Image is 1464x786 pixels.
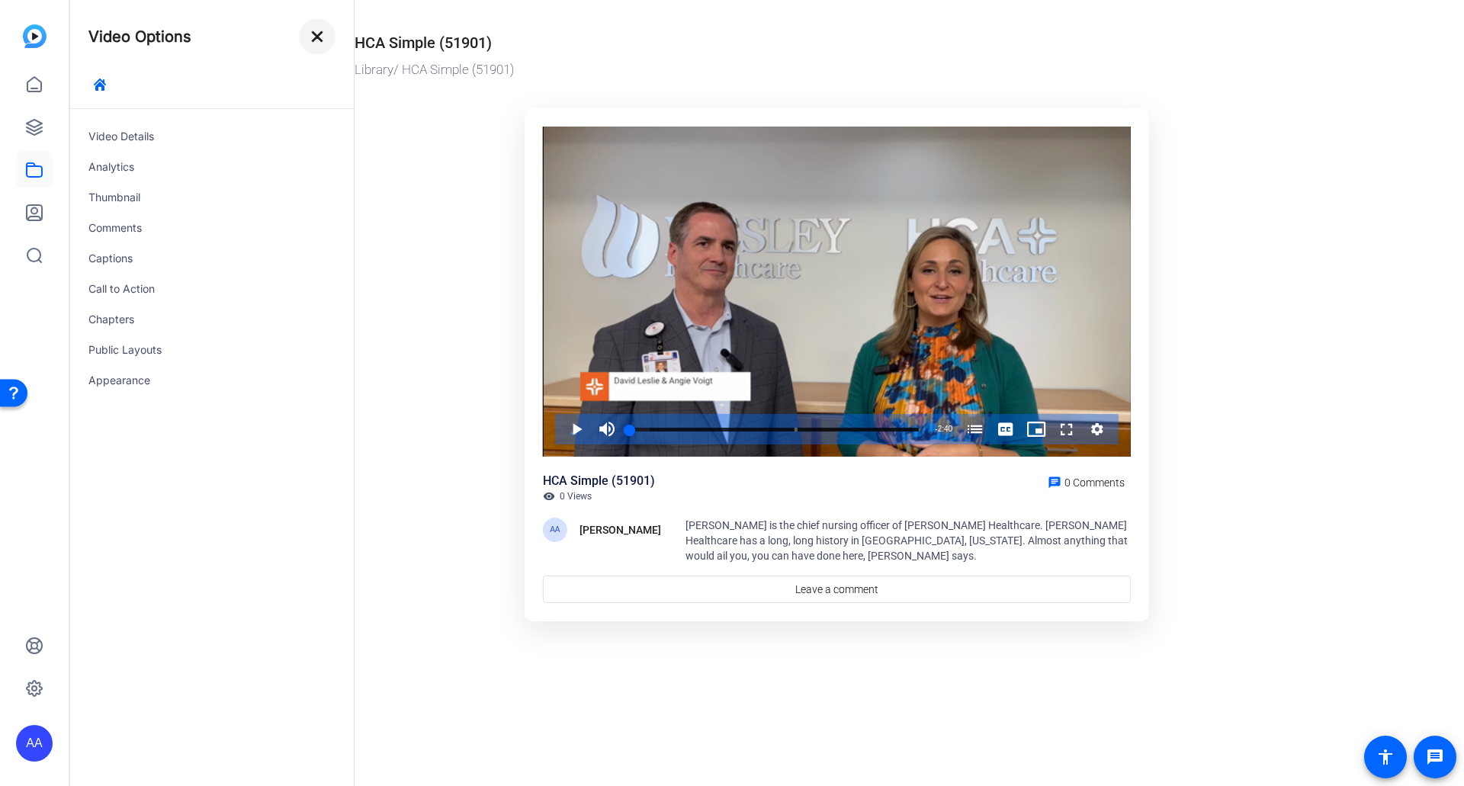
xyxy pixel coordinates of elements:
[938,425,952,433] span: 2:40
[70,121,354,152] div: Video Details
[579,521,661,539] div: [PERSON_NAME]
[355,31,492,54] div: HCA Simple (51901)
[1376,748,1395,766] mat-icon: accessibility
[308,27,326,46] mat-icon: close
[935,425,937,433] span: -
[560,490,592,502] span: 0 Views
[543,472,655,490] div: HCA Simple (51901)
[685,519,1128,562] span: [PERSON_NAME] is the chief nursing officer of [PERSON_NAME] Healthcare. [PERSON_NAME] Healthcare ...
[1042,472,1131,490] a: 0 Comments
[70,243,354,274] div: Captions
[561,414,592,444] button: Play
[1064,476,1125,489] span: 0 Comments
[630,428,920,431] div: Progress Bar
[16,725,53,762] div: AA
[70,213,354,243] div: Comments
[70,304,354,335] div: Chapters
[355,60,1311,80] div: / HCA Simple (51901)
[543,490,555,502] mat-icon: visibility
[70,152,354,182] div: Analytics
[1021,414,1051,444] button: Picture-in-Picture
[70,182,354,213] div: Thumbnail
[795,582,878,598] span: Leave a comment
[70,335,354,365] div: Public Layouts
[543,127,1131,457] div: Video Player
[70,274,354,304] div: Call to Action
[592,414,622,444] button: Mute
[1048,476,1061,489] mat-icon: chat
[88,27,191,46] h4: Video Options
[1051,414,1082,444] button: Fullscreen
[355,62,393,77] a: Library
[990,414,1021,444] button: Captions
[543,518,567,542] div: AA
[1426,748,1444,766] mat-icon: message
[23,24,47,48] img: blue-gradient.svg
[70,365,354,396] div: Appearance
[960,414,990,444] button: Chapters
[543,576,1131,603] a: Leave a comment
